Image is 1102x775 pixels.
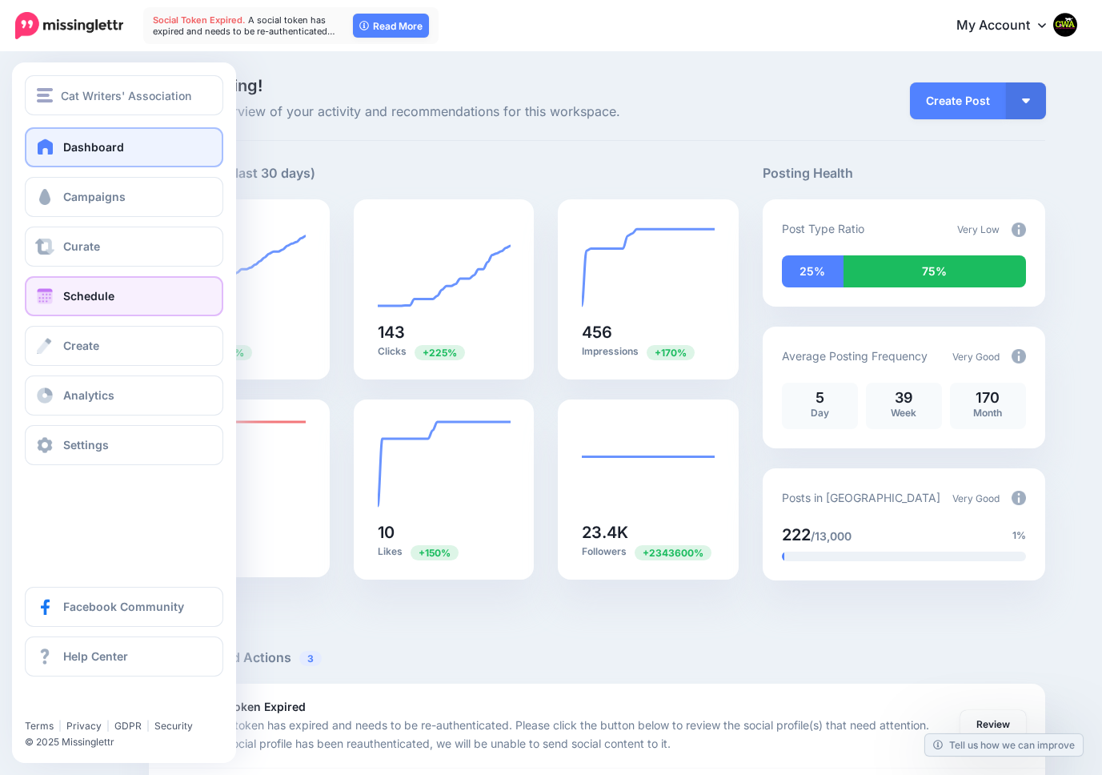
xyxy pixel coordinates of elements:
span: Very Good [952,492,1000,504]
h5: 23.4K [582,524,715,540]
span: Month [973,407,1002,419]
p: 39 [874,391,934,405]
button: Cat Writers' Association [25,75,223,115]
img: info-circle-grey.png [1012,223,1026,237]
p: 170 [958,391,1018,405]
a: Create Post [910,82,1006,119]
span: Dashboard [63,140,124,154]
a: Schedule [25,276,223,316]
a: Terms [25,720,54,732]
p: Impressions [582,344,715,359]
span: Cat Writers' Association [61,86,191,105]
p: Posts in [GEOGRAPHIC_DATA] [782,488,940,507]
span: Curate [63,239,100,253]
span: Previous period: 4 [411,545,459,560]
a: Tell us how we can improve [925,734,1083,756]
img: Missinglettr [15,12,123,39]
a: Dashboard [25,127,223,167]
a: GDPR [114,720,142,732]
a: Analytics [25,375,223,416]
span: Facebook Community [63,600,184,613]
a: My Account [940,6,1078,46]
span: Social Token Expired. [153,14,246,26]
a: Create [25,326,223,366]
img: info-circle-grey.png [1012,349,1026,363]
span: 1% [1012,528,1026,544]
span: 3 [299,651,322,666]
p: Average Posting Frequency [782,347,928,365]
span: | [106,720,110,732]
h5: Recommended Actions [149,648,1045,668]
p: Post Type Ratio [782,219,864,238]
img: arrow-down-white.png [1022,98,1030,103]
span: Campaigns [63,190,126,203]
span: A social token has expired and needs to be re-authenticated… [153,14,335,37]
span: Settings [63,438,109,452]
div: 1% of your posts in the last 30 days have been from Drip Campaigns [782,552,784,561]
a: Read More [353,14,429,38]
iframe: Twitter Follow Button [25,697,149,713]
h5: 456 [582,324,715,340]
a: Security [154,720,193,732]
a: Review [960,710,1026,739]
img: info-circle-grey.png [1012,491,1026,505]
span: Here's an overview of your activity and recommendations for this workspace. [149,102,739,122]
a: Campaigns [25,177,223,217]
div: 75% of your posts in the last 30 days were manually created (i.e. were not from Drip Campaigns or... [844,255,1026,287]
span: | [58,720,62,732]
h5: 10 [378,524,511,540]
h5: 1 [173,524,306,540]
a: Privacy [66,720,102,732]
p: Likes [378,544,511,560]
a: Settings [25,425,223,465]
span: 222 [782,525,811,544]
p: A social token has expired and needs to be re-authenticated. Please click the button below to rev... [190,716,944,753]
p: Retweets [173,544,306,557]
span: Day [811,407,829,419]
a: Help Center [25,636,223,677]
span: Analytics [63,388,114,402]
a: Facebook Community [25,587,223,627]
span: Help Center [63,649,128,663]
h5: 166 [173,324,306,340]
span: Create [63,339,99,352]
p: Followers [582,544,715,560]
span: Week [891,407,916,419]
span: Schedule [63,289,114,303]
b: Social Token Expired [190,700,306,713]
p: Posts [173,344,306,359]
div: 25% of your posts in the last 30 days have been from Drip Campaigns [782,255,844,287]
p: 5 [790,391,850,405]
span: Very Low [957,223,1000,235]
li: © 2025 Missinglettr [25,734,235,750]
a: Curate [25,227,223,267]
img: menu.png [37,88,53,102]
span: | [146,720,150,732]
h5: Posting Health [763,163,1045,183]
span: Previous period: 44 [415,345,465,360]
span: Previous period: 1 [635,545,711,560]
p: Clicks [378,344,511,359]
span: Previous period: 169 [647,345,695,360]
h5: 143 [378,324,511,340]
span: /13,000 [811,529,852,543]
span: Very Good [952,351,1000,363]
